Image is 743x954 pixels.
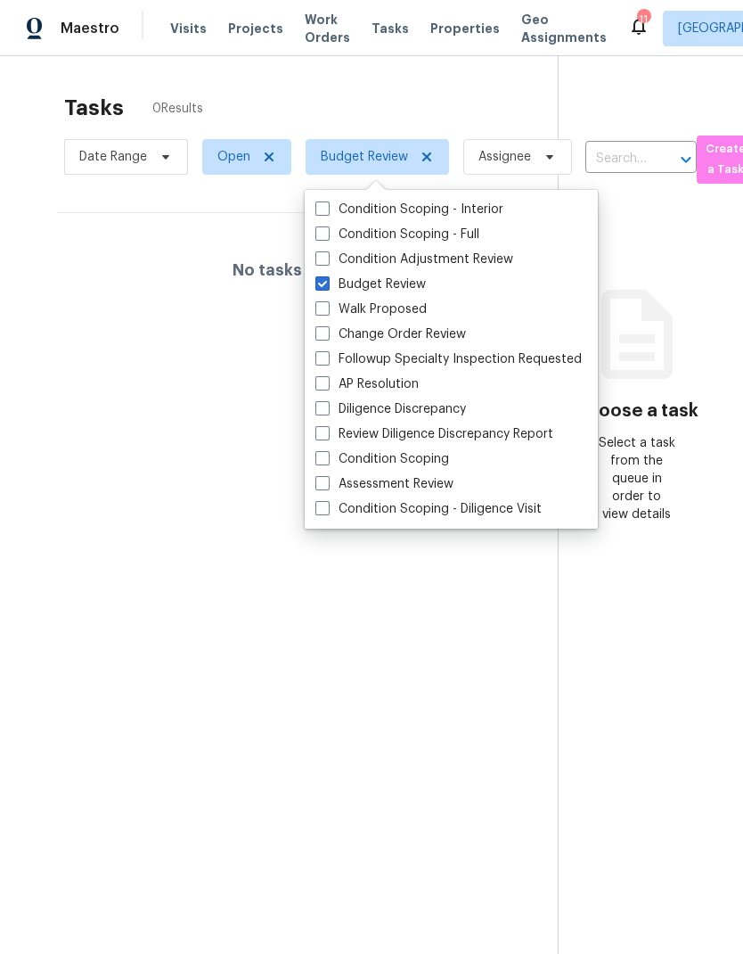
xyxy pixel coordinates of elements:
label: Diligence Discrepancy [315,400,466,418]
span: Projects [228,20,283,37]
span: Budget Review [321,148,408,166]
input: Search by address [585,145,647,173]
span: Geo Assignments [521,11,607,46]
h2: Tasks [64,99,124,117]
div: Select a task from the queue in order to view details [598,434,675,523]
label: Condition Scoping - Full [315,226,479,243]
label: Budget Review [315,276,426,293]
h3: Choose a task [575,402,698,420]
label: Change Order Review [315,325,466,343]
button: Open [674,147,698,172]
label: Walk Proposed [315,300,427,318]
label: Review Diligence Discrepancy Report [315,425,553,443]
h4: No tasks found [233,261,354,279]
label: Condition Adjustment Review [315,251,513,268]
label: Condition Scoping - Diligence Visit [315,500,542,518]
span: Work Orders [305,11,350,46]
label: Condition Scoping [315,450,449,468]
span: Assignee [478,148,531,166]
div: 11 [637,11,649,29]
label: Assessment Review [315,475,453,493]
span: Visits [170,20,207,37]
span: Tasks [371,22,409,35]
span: Properties [430,20,500,37]
span: Date Range [79,148,147,166]
span: 0 Results [152,100,203,118]
span: Open [217,148,250,166]
span: Maestro [61,20,119,37]
label: Followup Specialty Inspection Requested [315,350,582,368]
label: Condition Scoping - Interior [315,201,503,218]
label: AP Resolution [315,375,419,393]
